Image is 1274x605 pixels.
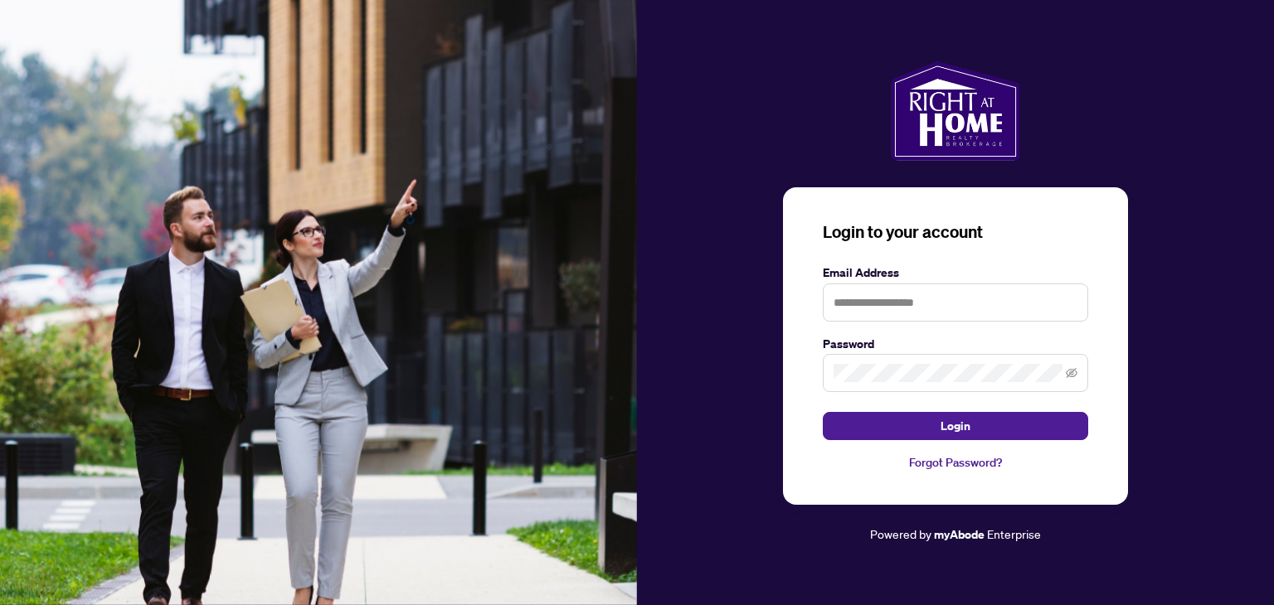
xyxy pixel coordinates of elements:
[941,413,970,439] span: Login
[891,61,1019,161] img: ma-logo
[934,525,985,544] a: myAbode
[823,453,1088,472] a: Forgot Password?
[870,526,931,541] span: Powered by
[823,335,1088,353] label: Password
[823,412,1088,440] button: Login
[823,220,1088,244] h3: Login to your account
[987,526,1041,541] span: Enterprise
[1066,367,1077,379] span: eye-invisible
[823,264,1088,282] label: Email Address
